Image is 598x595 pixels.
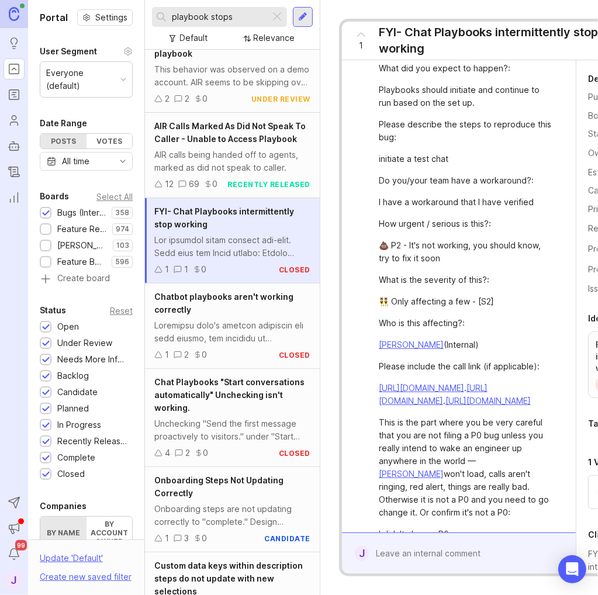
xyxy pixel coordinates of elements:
[165,447,170,459] div: 4
[77,9,133,26] button: Settings
[87,134,133,148] div: Votes
[145,2,320,113] a: AIR not collecting additional details as instructed in "What else should we collect" section of t...
[379,174,552,187] div: Do you/your team have a workaround?:
[379,469,444,479] a: [PERSON_NAME]
[87,517,133,549] label: By account owner
[279,265,310,275] div: closed
[154,63,310,89] div: This behavior was observed on a demo account. AIR seems to be skipping over a part of the playboo...
[379,360,552,373] div: Please include the call link (if applicable):
[57,320,79,333] div: Open
[145,467,320,552] a: Onboarding Steps Not Updating CorrectlyOnboarding steps are not updating correctly to "complete."...
[379,196,552,209] div: I have a workaround that I have verified
[154,206,294,229] span: FYI- Chat Playbooks intermittently stop working
[154,475,284,498] span: Onboarding Steps Not Updating Correctly
[40,517,87,549] label: By name
[379,62,552,75] div: What did you expect to happen?:
[57,255,106,268] div: Feature Board Sandbox [DATE]
[165,532,169,545] div: 1
[40,303,66,317] div: Status
[4,84,25,105] a: Roadmaps
[62,155,89,168] div: All time
[57,418,101,431] div: In Progress
[379,383,464,393] a: [URL][DOMAIN_NAME]
[9,7,19,20] img: Canny Home
[40,552,103,570] div: Update ' Default '
[4,518,25,539] button: Announcements
[4,161,25,182] a: Changelog
[4,569,25,590] button: J
[95,12,127,23] span: Settings
[202,92,208,105] div: 0
[202,348,207,361] div: 0
[379,416,552,519] div: This is the part where you be very careful that you are not filing a P0 bug unless you really int...
[180,32,208,44] div: Default
[154,234,310,260] div: Lor ipsumdol sitam consect adi-elit. Sedd eius tem Incid utlabo: Etdolo Magnaa EnimaDm Veniamq (n...
[145,369,320,467] a: Chat Playbooks "Start conversations automatically" Unchecking isn't working.Unchecking "Send the ...
[379,153,552,165] div: initiate a test chat
[40,116,87,130] div: Date Range
[228,179,311,189] div: recently released
[379,84,552,109] div: Playbooks should initiate and continue to run based on the set up.
[40,189,69,203] div: Boards
[154,417,310,443] div: Unchecking "Send the first message proactively to visitors." under "Start conversations automatic...
[185,447,190,459] div: 2
[185,92,189,105] div: 2
[279,350,310,360] div: closed
[145,113,320,198] a: AIR Calls Marked As Did Not Speak To Caller - Unable to Access PlaybookAIR calls being handed off...
[40,134,87,148] div: Posts
[379,118,552,144] div: Please describe the steps to reproduce this bug:
[57,206,106,219] div: Bugs (Internal)
[379,340,444,350] a: [PERSON_NAME]
[40,499,87,513] div: Companies
[203,447,208,459] div: 0
[115,208,129,217] p: 358
[4,110,25,131] a: Users
[254,32,295,44] div: Relevance
[165,348,169,361] div: 1
[116,224,129,234] p: 974
[251,94,310,104] div: under review
[379,338,552,351] div: (Internal)
[40,44,97,58] div: User Segment
[145,283,320,369] a: Chatbot playbooks aren't working correctlyLoremipsu dolo's ametcon adipiscin eli sedd eiusmo, tem...
[165,178,174,191] div: 12
[154,503,310,528] div: Onboarding steps are not updating correctly to "complete." Design confirmed with me that the expe...
[113,157,132,166] svg: toggle icon
[57,223,106,236] div: Feature Requests (Internal)
[4,58,25,79] a: Portal
[116,241,129,250] p: 103
[165,92,170,105] div: 2
[265,534,311,544] div: candidate
[154,377,305,413] span: Chat Playbooks "Start conversations automatically" Unchecking isn't working.
[40,274,133,285] a: Create board
[360,39,364,52] span: 1
[4,544,25,565] button: Notifications
[57,402,89,415] div: Planned
[355,546,369,561] div: J
[212,178,217,191] div: 0
[379,217,552,230] div: How urgent / serious is this?:
[40,11,68,25] h1: Portal
[57,386,98,399] div: Candidate
[379,528,552,541] div: I didn't choose P0
[379,317,552,330] div: Who is this affecting?:
[57,451,95,464] div: Complete
[57,468,85,480] div: Closed
[279,448,310,458] div: closed
[4,33,25,54] a: Ideas
[379,382,552,407] div: . .
[379,295,552,308] div: 👯 Only affecting a few - [S2]
[4,187,25,208] a: Reporting
[184,532,189,545] div: 3
[57,239,107,252] div: [PERSON_NAME] (Public)
[445,396,531,406] a: [URL][DOMAIN_NAME]
[96,193,133,200] div: Select All
[379,239,552,265] div: 💩 P2 - It's not working, you should know, try to fix it soon
[110,307,133,314] div: Reset
[57,369,89,382] div: Backlog
[57,435,127,448] div: Recently Released
[40,570,132,583] div: Create new saved filter
[172,11,265,23] input: Search...
[15,540,27,551] span: 99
